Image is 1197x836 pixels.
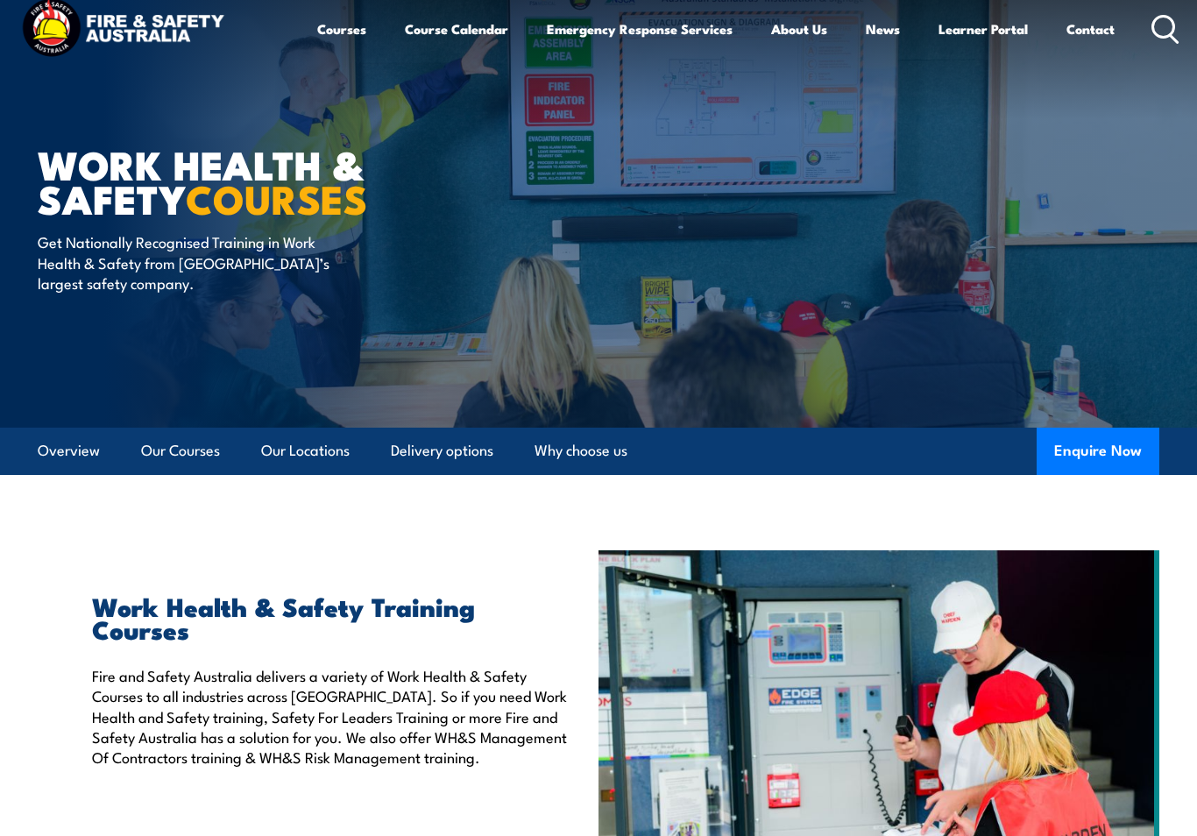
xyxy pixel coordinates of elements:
[38,146,471,215] h1: Work Health & Safety
[261,428,350,474] a: Our Locations
[92,665,572,768] p: Fire and Safety Australia delivers a variety of Work Health & Safety Courses to all industries ac...
[391,428,493,474] a: Delivery options
[1066,8,1115,50] a: Contact
[866,8,900,50] a: News
[771,8,827,50] a: About Us
[38,231,358,293] p: Get Nationally Recognised Training in Work Health & Safety from [GEOGRAPHIC_DATA]’s largest safet...
[535,428,627,474] a: Why choose us
[186,167,367,228] strong: COURSES
[92,594,572,640] h2: Work Health & Safety Training Courses
[547,8,733,50] a: Emergency Response Services
[141,428,220,474] a: Our Courses
[1037,428,1159,475] button: Enquire Now
[405,8,508,50] a: Course Calendar
[317,8,366,50] a: Courses
[38,428,100,474] a: Overview
[938,8,1028,50] a: Learner Portal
